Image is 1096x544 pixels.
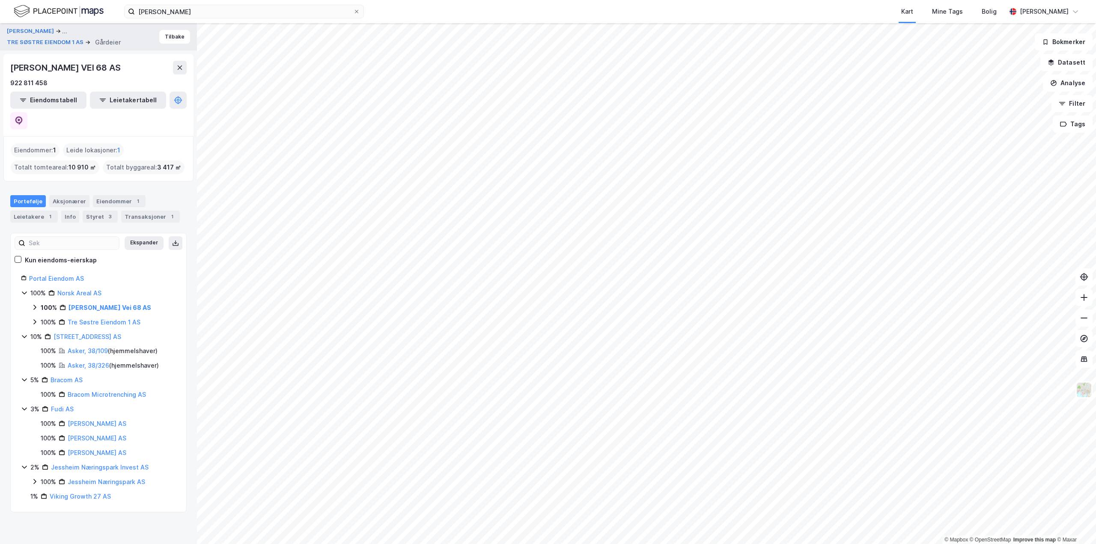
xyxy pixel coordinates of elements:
button: Datasett [1040,54,1093,71]
div: Totalt byggareal : [103,161,185,174]
input: Søk på adresse, matrikkel, gårdeiere, leietakere eller personer [135,5,353,18]
button: Filter [1051,95,1093,112]
div: Eiendommer : [11,143,60,157]
a: Bracom AS [51,376,83,383]
div: 100% [41,419,56,429]
div: Eiendommer [93,195,146,207]
input: Søk [25,237,119,250]
a: Bracom Microtrenching AS [68,391,146,398]
div: Leide lokasjoner : [63,143,124,157]
a: Asker, 38/109 [68,347,108,354]
div: 100% [30,288,46,298]
div: Totalt tomteareal : [11,161,99,174]
button: Tilbake [159,30,190,44]
a: OpenStreetMap [970,537,1011,543]
button: Ekspander [125,236,164,250]
div: 1 [168,212,176,221]
img: Z [1076,382,1092,398]
div: 100% [41,433,56,443]
a: Improve this map [1013,537,1056,543]
a: Portal Eiendom AS [29,275,84,282]
div: [PERSON_NAME] [1020,6,1069,17]
span: 10 910 ㎡ [68,162,96,172]
div: Bolig [982,6,997,17]
a: Jessheim Næringspark Invest AS [51,464,149,471]
div: 100% [41,303,57,313]
div: Portefølje [10,195,46,207]
button: Bokmerker [1035,33,1093,51]
a: Jessheim Næringspark AS [68,478,145,485]
div: 100% [41,346,56,356]
a: Mapbox [944,537,968,543]
div: 100% [41,389,56,400]
div: 1 [134,197,142,205]
div: ... [62,26,67,36]
div: Gårdeier [95,37,121,48]
iframe: Chat Widget [1053,503,1096,544]
div: Kontrollprogram for chat [1053,503,1096,544]
button: Analyse [1043,74,1093,92]
div: 5% [30,375,39,385]
img: logo.f888ab2527a4732fd821a326f86c7f29.svg [14,4,104,19]
div: 3% [30,404,39,414]
div: 10% [30,332,42,342]
div: 1 [46,212,54,221]
a: Viking Growth 27 AS [50,493,111,500]
div: 2% [30,462,39,473]
div: Info [61,211,79,223]
a: [PERSON_NAME] AS [68,434,126,442]
button: TRE SØSTRE EIENDOM 1 AS [7,38,85,47]
a: Norsk Areal AS [57,289,101,297]
div: Leietakere [10,211,58,223]
div: 1% [30,491,38,502]
div: Kun eiendoms-eierskap [25,255,97,265]
div: 3 [106,212,114,221]
button: [PERSON_NAME] [7,26,56,36]
span: 3 417 ㎡ [157,162,181,172]
span: 1 [117,145,120,155]
a: Fudi AS [51,405,74,413]
a: [PERSON_NAME] AS [68,420,126,427]
div: 100% [41,360,56,371]
a: [PERSON_NAME] AS [68,449,126,456]
div: 100% [41,317,56,327]
span: 1 [53,145,56,155]
div: [PERSON_NAME] VEI 68 AS [10,61,122,74]
div: ( hjemmelshaver ) [68,346,158,356]
a: Asker, 38/326 [68,362,109,369]
div: Transaksjoner [121,211,180,223]
div: Aksjonærer [49,195,89,207]
a: Tre Søstre Eiendom 1 AS [68,318,140,326]
button: Tags [1053,116,1093,133]
div: Mine Tags [932,6,963,17]
a: [STREET_ADDRESS] AS [54,333,121,340]
button: Eiendomstabell [10,92,86,109]
div: 100% [41,477,56,487]
button: Leietakertabell [90,92,166,109]
div: ( hjemmelshaver ) [68,360,159,371]
div: 100% [41,448,56,458]
a: [PERSON_NAME] Vei 68 AS [68,304,151,311]
div: Kart [901,6,913,17]
div: 922 811 458 [10,78,48,88]
div: Styret [83,211,118,223]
